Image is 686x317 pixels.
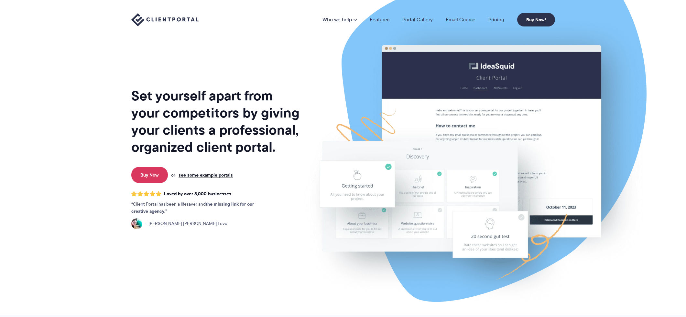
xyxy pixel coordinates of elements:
[131,167,168,183] a: Buy Now
[171,172,175,178] span: or
[131,87,301,156] h1: Set yourself apart from your competitors by giving your clients a professional, organized client ...
[370,17,389,22] a: Features
[145,220,227,227] span: [PERSON_NAME] [PERSON_NAME] Love
[488,17,504,22] a: Pricing
[446,17,475,22] a: Email Course
[131,200,254,215] strong: the missing link for our creative agency
[179,172,233,178] a: see some example portals
[402,17,433,22] a: Portal Gallery
[322,17,357,22] a: Who we help
[164,191,231,197] span: Loved by over 8,000 businesses
[517,13,555,26] a: Buy Now!
[131,201,267,215] p: Client Portal has been a lifesaver and .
